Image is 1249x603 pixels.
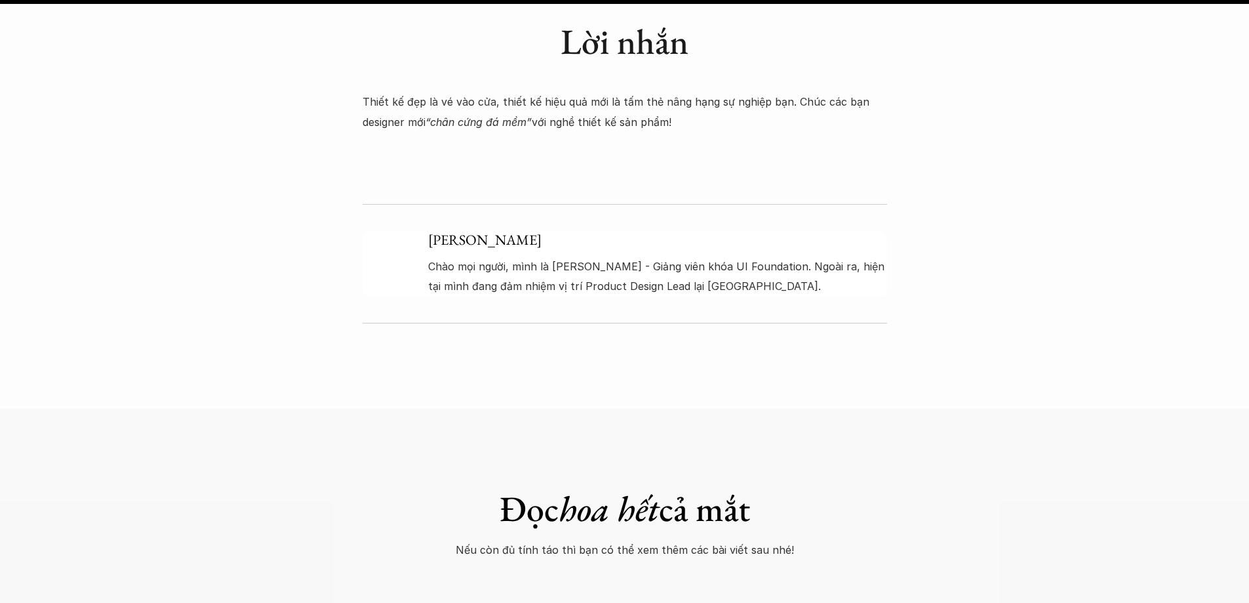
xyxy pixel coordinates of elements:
[561,20,688,63] h1: Lời nhắn
[412,540,837,560] p: Nếu còn đủ tính táo thì bạn có thể xem thêm các bài viết sau nhé!
[395,488,854,530] h1: Đọc cả mắt
[428,257,887,297] p: Chào mọi người, mình là [PERSON_NAME] - Giảng viên khóa UI Foundation. Ngoài ra, hiện tại mình đa...
[428,231,887,250] h5: [PERSON_NAME]
[363,92,887,132] p: Thiết kế đẹp là vé vào cửa, thiết kế hiệu quả mới là tấm thẻ nâng hạng sự nghiệp bạn. Chúc các bạ...
[426,115,532,129] em: “chân cứng đá mềm”
[559,486,659,531] em: hoa hết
